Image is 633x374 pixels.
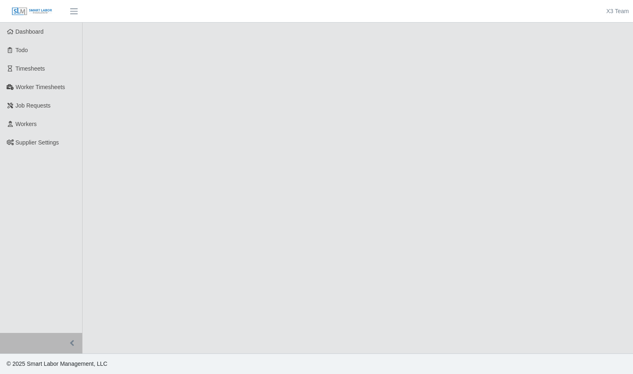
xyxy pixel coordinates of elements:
span: Supplier Settings [16,139,59,146]
a: X3 Team [606,7,629,16]
span: © 2025 Smart Labor Management, LLC [7,360,107,367]
span: Timesheets [16,65,45,72]
span: Dashboard [16,28,44,35]
span: Job Requests [16,102,51,109]
span: Workers [16,121,37,127]
span: Worker Timesheets [16,84,65,90]
span: Todo [16,47,28,53]
img: SLM Logo [12,7,53,16]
